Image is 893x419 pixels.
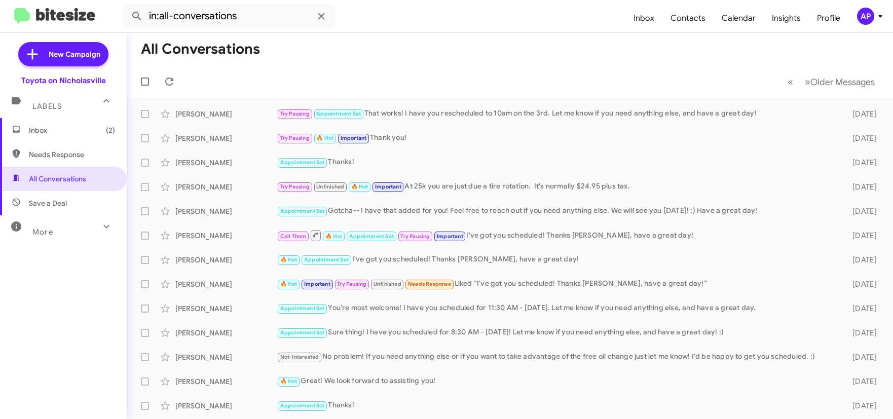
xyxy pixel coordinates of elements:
div: [DATE] [837,133,885,143]
div: [DATE] [837,401,885,411]
span: Try Pausing [337,281,366,287]
div: [DATE] [837,255,885,265]
div: AP [857,8,874,25]
input: Search [123,4,336,28]
div: No problem! If you need anything else or if you want to take advantage of the free oil change jus... [277,351,837,363]
span: 🔥 Hot [351,183,368,190]
div: [DATE] [837,328,885,338]
span: 🔥 Hot [280,256,297,263]
div: [PERSON_NAME] [175,231,277,241]
span: Appointment Set [280,159,325,166]
span: Unfinished [374,281,401,287]
a: Inbox [625,4,662,33]
div: [PERSON_NAME] [175,255,277,265]
div: [PERSON_NAME] [175,401,277,411]
span: 🔥 Hot [280,281,297,287]
span: Labels [32,102,62,111]
span: Important [341,135,367,141]
h1: All Conversations [141,41,260,57]
div: [PERSON_NAME] [175,328,277,338]
span: Appointment Set [349,233,394,240]
span: Call Them [280,233,307,240]
nav: Page navigation example [782,71,881,92]
span: « [788,75,793,88]
span: Not-Interested [280,354,319,360]
a: Contacts [662,4,714,33]
span: Try Pausing [400,233,430,240]
div: You're most welcome! I have you scheduled for 11:30 AM - [DATE]. Let me know if you need anything... [277,302,837,314]
a: Insights [764,4,809,33]
span: Appointment Set [280,402,325,409]
div: I've got you scheduled! Thanks [PERSON_NAME], have a great day! [277,254,837,265]
span: Inbox [29,125,115,135]
span: Appointment Set [304,256,349,263]
a: Profile [809,4,848,33]
button: AP [848,8,882,25]
span: All Conversations [29,174,86,184]
div: Liked “I've got you scheduled! Thanks [PERSON_NAME], have a great day!” [277,278,837,290]
span: 🔥 Hot [280,378,297,385]
div: [PERSON_NAME] [175,303,277,314]
div: [DATE] [837,279,885,289]
span: Appointment Set [316,110,361,117]
span: Important [375,183,401,190]
span: Appointment Set [280,305,325,312]
span: Try Pausing [280,110,310,117]
span: New Campaign [49,49,100,59]
div: [PERSON_NAME] [175,109,277,119]
span: Try Pausing [280,183,310,190]
div: [PERSON_NAME] [175,133,277,143]
div: [DATE] [837,182,885,192]
a: New Campaign [18,42,108,66]
div: Thanks! [277,400,837,411]
span: Appointment Set [280,329,325,336]
span: 🔥 Hot [325,233,343,240]
div: [DATE] [837,206,885,216]
div: I've got you scheduled! Thanks [PERSON_NAME], have a great day! [277,229,837,242]
span: Needs Response [408,281,451,287]
span: » [805,75,810,88]
div: At 25k you are just due a tire rotation. It's normally $24.95 plus tax. [277,181,837,193]
span: Try Pausing [280,135,310,141]
span: Unfinished [316,183,344,190]
span: Important [437,233,463,240]
a: Calendar [714,4,764,33]
div: [DATE] [837,158,885,168]
div: [PERSON_NAME] [175,158,277,168]
div: [PERSON_NAME] [175,206,277,216]
div: Thanks! [277,157,837,168]
div: Sure thing! I have you scheduled for 8:30 AM - [DATE]! Let me know if you need anything else, and... [277,327,837,338]
div: Great! We look forward to assisting you! [277,375,837,387]
div: [DATE] [837,303,885,314]
div: Thank you! [277,132,837,144]
div: [DATE] [837,109,885,119]
span: (2) [106,125,115,135]
div: That works! I have you rescheduled to 10am on the 3rd. Let me know if you need anything else, and... [277,108,837,120]
button: Next [799,71,881,92]
div: Gotcha-- I have that added for you! Feel free to reach out if you need anything else. We will see... [277,205,837,217]
div: [PERSON_NAME] [175,279,277,289]
span: Important [304,281,330,287]
span: More [32,227,53,237]
div: [DATE] [837,376,885,387]
span: Save a Deal [29,198,67,208]
div: [DATE] [837,352,885,362]
span: 🔥 Hot [316,135,333,141]
span: Appointment Set [280,208,325,214]
span: Needs Response [29,149,115,160]
div: [DATE] [837,231,885,241]
div: [PERSON_NAME] [175,352,277,362]
div: Toyota on Nicholasville [21,75,106,86]
span: Older Messages [810,77,875,88]
div: [PERSON_NAME] [175,376,277,387]
button: Previous [782,71,799,92]
div: [PERSON_NAME] [175,182,277,192]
